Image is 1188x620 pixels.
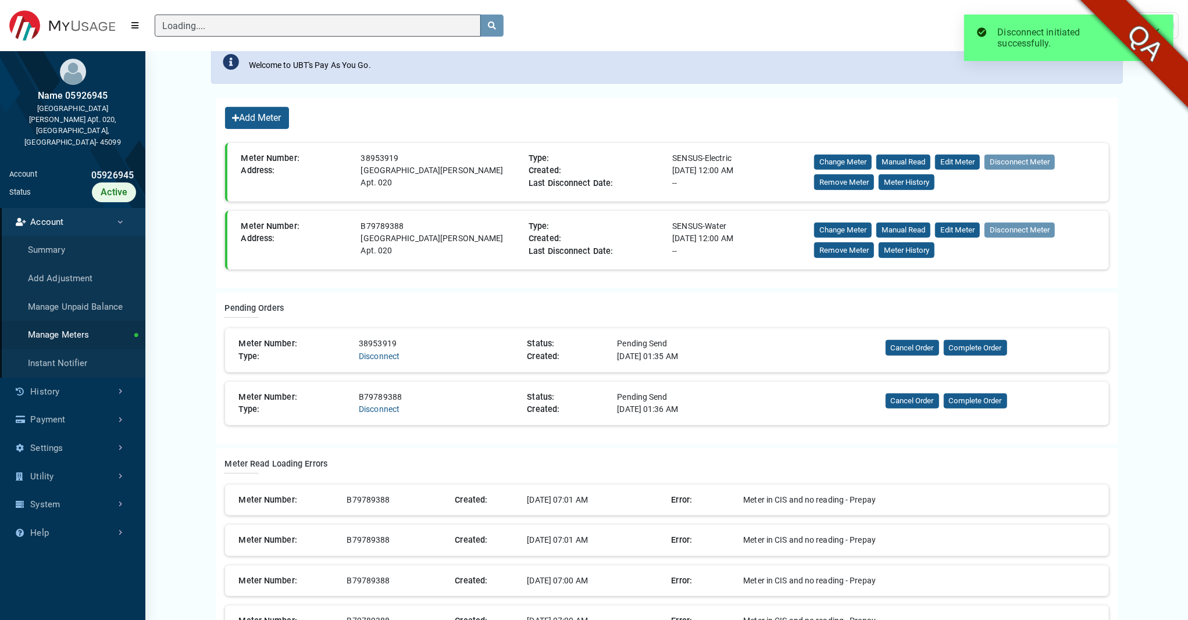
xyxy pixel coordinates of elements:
[667,494,739,507] div: Error:
[668,245,811,258] div: --
[739,534,1100,547] div: Meter in CIS and no reading - Prepay
[879,174,934,190] button: Meter History
[225,302,1109,315] h2: Pending Orders
[356,220,525,233] div: B79789388
[935,223,980,238] button: Edit Meter
[998,27,1080,49] span: Disconnect initiated successfully.
[9,187,31,198] div: Status
[359,352,399,361] a: Disconnect
[879,242,934,258] button: Meter History
[1103,12,1179,39] a: User Settings
[155,15,481,37] input: Search
[523,494,667,507] div: [DATE] 07:01 AM
[354,391,522,404] div: B79789388
[249,59,371,71] div: Welcome to UBT's Pay As You Go.
[237,232,356,257] div: Address:
[356,164,525,189] div: [GEOGRAPHIC_DATA][PERSON_NAME] Apt. 020
[356,152,525,165] div: 38953919
[984,223,1055,238] button: Disconnect Meter
[613,391,853,404] div: Pending Send
[613,403,853,416] div: [DATE] 01:36 AM
[613,338,853,350] div: Pending Send
[343,534,451,547] div: B79789388
[523,403,613,416] div: Created:
[451,494,523,507] div: Created:
[876,155,930,170] button: Manual Read
[613,350,853,363] div: [DATE] 01:35 AM
[814,242,874,258] button: Remove Meter
[944,340,1007,356] button: Complete Order
[667,534,739,547] div: Error:
[343,575,451,587] div: B79789388
[814,223,872,238] button: Change Meter
[523,338,613,350] div: Status:
[354,338,522,350] div: 38953919
[234,350,355,363] div: Type:
[668,152,811,165] div: SENSUS-Electric
[9,103,136,148] div: [GEOGRAPHIC_DATA][PERSON_NAME] Apt. 020, [GEOGRAPHIC_DATA], [GEOGRAPHIC_DATA]- 45099
[9,169,37,182] div: Account
[1152,27,1161,36] div: Close
[451,575,523,587] div: Created:
[9,10,115,41] img: ESITESTV3 Logo
[9,89,136,103] div: Name 05926945
[668,177,811,190] div: --
[356,232,525,257] div: [GEOGRAPHIC_DATA][PERSON_NAME] Apt. 020
[343,494,451,507] div: B79789388
[37,169,136,182] div: 05926945
[524,220,668,233] div: Type:
[524,232,668,245] div: Created:
[234,403,355,416] div: Type:
[524,245,668,258] div: Last Disconnect Date:
[234,534,343,547] div: Meter Number:
[234,575,343,587] div: Meter Number:
[886,340,939,356] button: Cancel Order
[739,494,1100,507] div: Meter in CIS and no reading - Prepay
[92,182,136,202] div: Active
[237,152,356,165] div: Meter Number:
[225,458,1109,471] h2: Meter Read Loading Errors
[524,164,668,177] div: Created:
[234,391,355,404] div: Meter Number:
[668,220,811,233] div: SENSUS-Water
[944,393,1007,409] button: Complete Order
[237,164,356,189] div: Address:
[523,575,667,587] div: [DATE] 07:00 AM
[524,152,668,165] div: Type:
[984,155,1055,170] button: Disconnect Meter
[451,534,523,547] div: Created:
[523,350,613,363] div: Created:
[814,155,872,170] button: Change Meter
[234,338,355,350] div: Meter Number:
[124,15,145,36] button: Menu
[523,391,613,404] div: Status:
[359,404,399,414] a: Disconnect
[739,575,1100,587] div: Meter in CIS and no reading - Prepay
[237,220,356,233] div: Meter Number:
[523,534,667,547] div: [DATE] 07:01 AM
[1139,27,1148,36] div: Pin
[886,393,939,409] button: Cancel Order
[668,232,811,245] div: [DATE] 12:00 AM
[225,107,289,129] button: Add Meter
[935,155,980,170] button: Edit Meter
[668,164,811,177] div: [DATE] 12:00 AM
[814,174,874,190] button: Remove Meter
[480,15,504,37] button: search
[524,177,668,190] div: Last Disconnect Date:
[876,223,930,238] button: Manual Read
[234,494,343,507] div: Meter Number:
[667,575,739,587] div: Error:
